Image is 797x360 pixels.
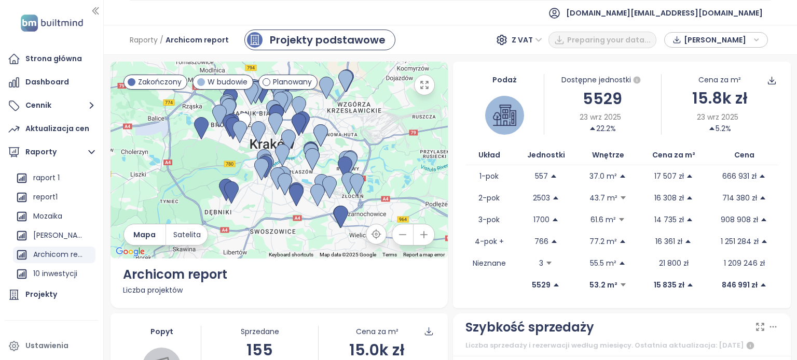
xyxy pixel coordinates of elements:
[722,170,757,182] p: 666 931 zł
[553,281,560,289] span: caret-up
[589,236,617,247] p: 77.2 m²
[13,227,95,244] div: [PERSON_NAME]
[637,145,711,165] th: Cena za m²
[465,187,513,209] td: 2-pok
[18,12,86,34] img: logo
[760,281,767,289] span: caret-up
[552,194,559,201] span: caret-up
[659,257,689,269] p: 21 800 zł
[544,87,661,111] div: 5529
[25,122,89,135] div: Aktualizacja cen
[670,32,762,48] div: button
[579,145,637,165] th: Wnętrze
[551,238,558,245] span: caret-up
[697,111,738,123] span: 23 wrz 2025
[619,238,626,245] span: caret-up
[533,214,549,225] p: 1700
[13,266,95,282] div: 10 inwestycji
[33,191,58,204] div: report1
[548,32,656,48] button: Preparing your data...
[759,172,766,180] span: caret-up
[166,224,208,245] button: Satelita
[684,32,751,48] span: [PERSON_NAME]
[403,252,445,257] a: Report a map error
[759,194,766,201] span: caret-up
[33,267,77,280] div: 10 inwestycji
[686,216,693,223] span: caret-up
[33,248,83,261] div: Archicom report
[5,336,98,356] a: Ustawienia
[761,238,768,245] span: caret-up
[619,172,626,180] span: caret-up
[589,170,617,182] p: 37.0 m²
[552,216,559,223] span: caret-up
[124,224,166,245] button: Mapa
[25,288,57,301] div: Projekty
[620,281,627,289] span: caret-down
[721,236,759,247] p: 1 251 284 zł
[654,170,684,182] p: 17 507 zł
[465,145,513,165] th: Układ
[590,214,616,225] p: 61.6 m²
[589,125,596,132] span: caret-up
[25,76,69,89] div: Dashboard
[662,86,778,110] div: 15.8k zł
[493,104,516,127] img: house
[544,74,661,87] div: Dostępne jednostki
[532,279,551,291] p: 5529
[535,170,548,182] p: 557
[619,260,626,267] span: caret-up
[589,192,617,204] p: 43.7 m²
[201,326,318,337] div: Sprzedane
[654,279,684,291] p: 15 835 zł
[130,31,158,49] span: Raporty
[686,194,693,201] span: caret-up
[618,216,625,223] span: caret-down
[655,236,682,247] p: 16 361 zł
[698,74,741,85] div: Cena za m²
[123,265,436,284] div: Archicom report
[13,247,95,263] div: Archicom report
[708,123,731,134] div: 5.2%
[5,284,98,305] a: Projekty
[13,170,95,186] div: raport 1
[465,252,513,274] td: Nieznane
[33,210,62,223] div: Mozaika
[113,245,147,258] img: Google
[166,31,229,49] span: Archicom report
[269,251,313,258] button: Keyboard shortcuts
[654,214,684,225] p: 14 735 zł
[686,281,694,289] span: caret-up
[567,34,651,46] span: Preparing your data...
[580,111,621,123] span: 23 wrz 2025
[5,95,98,116] button: Cennik
[620,194,627,201] span: caret-down
[13,189,95,206] div: report1
[5,142,98,163] button: Raporty
[208,76,248,88] span: W budowie
[33,171,60,184] div: raport 1
[534,236,548,247] p: 766
[589,123,616,134] div: 22.2%
[13,208,95,225] div: Mozaika
[566,1,763,25] span: [DOMAIN_NAME][EMAIL_ADDRESS][DOMAIN_NAME]
[382,252,397,257] a: Terms (opens in new tab)
[465,209,513,231] td: 3-pok
[113,245,147,258] a: Open this area in Google Maps (opens a new window)
[513,145,579,165] th: Jednostki
[5,72,98,93] a: Dashboard
[760,216,767,223] span: caret-up
[465,231,513,252] td: 4-pok +
[273,76,312,88] span: Planowany
[533,192,550,204] p: 2503
[33,229,83,242] div: [PERSON_NAME]
[5,119,98,139] a: Aktualizacja cen
[722,192,757,204] p: 714 380 zł
[686,172,693,180] span: caret-up
[244,30,395,50] a: primary
[710,145,778,165] th: Cena
[590,257,616,269] p: 55.5 m²
[123,284,436,296] div: Liczba projektów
